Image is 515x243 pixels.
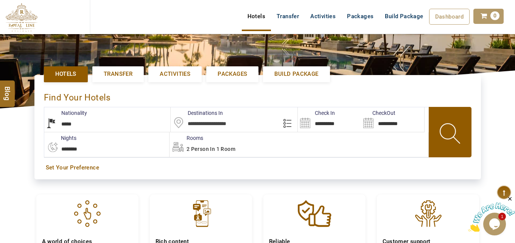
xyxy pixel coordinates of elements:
[160,70,190,78] span: Activities
[92,66,144,82] a: Transfer
[473,9,504,24] a: 0
[341,9,379,24] a: Packages
[468,196,515,232] iframe: chat widget
[170,134,203,142] label: Rooms
[6,3,37,32] img: The Royal Line Holidays
[44,109,87,117] label: Nationality
[298,109,335,117] label: Check In
[361,107,424,132] input: Search
[206,66,258,82] a: Packages
[271,9,305,24] a: Transfer
[187,146,235,152] span: 2 Person in 1 Room
[242,9,271,24] a: Hotels
[3,86,12,93] span: Blog
[104,70,132,78] span: Transfer
[435,13,464,20] span: Dashboard
[490,11,499,20] span: 0
[218,70,247,78] span: Packages
[298,107,361,132] input: Search
[44,85,471,107] div: Find Your Hotels
[361,109,395,117] label: CheckOut
[263,66,330,82] a: Build Package
[379,9,429,24] a: Build Package
[46,164,470,172] a: Set Your Preference
[44,134,76,142] label: nights
[305,9,341,24] a: Activities
[148,66,202,82] a: Activities
[171,109,223,117] label: Destinations In
[274,70,318,78] span: Build Package
[55,70,76,78] span: Hotels
[44,66,88,82] a: Hotels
